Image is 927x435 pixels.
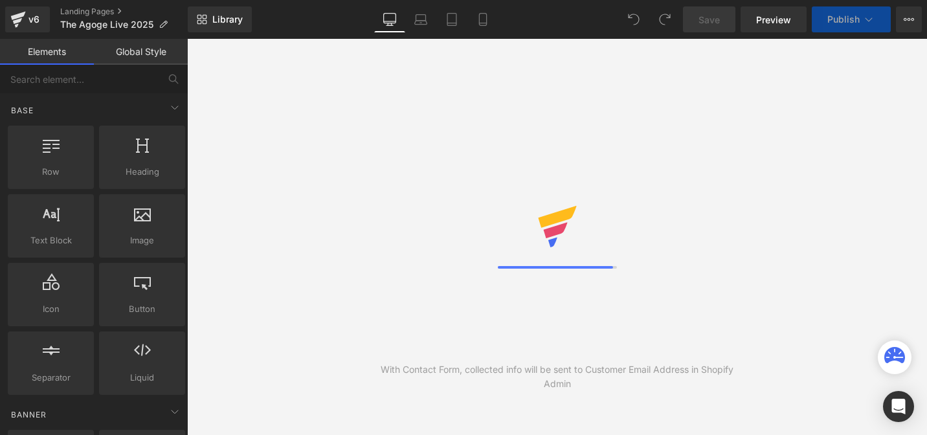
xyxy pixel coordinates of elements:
[883,391,914,422] div: Open Intercom Messenger
[467,6,498,32] a: Mobile
[812,6,891,32] button: Publish
[103,165,181,179] span: Heading
[621,6,647,32] button: Undo
[103,234,181,247] span: Image
[10,408,48,421] span: Banner
[374,6,405,32] a: Desktop
[372,362,743,391] div: With Contact Form, collected info will be sent to Customer Email Address in Shopify Admin
[12,165,90,179] span: Row
[12,234,90,247] span: Text Block
[212,14,243,25] span: Library
[436,6,467,32] a: Tablet
[26,11,42,28] div: v6
[103,302,181,316] span: Button
[10,104,35,117] span: Base
[60,6,188,17] a: Landing Pages
[652,6,678,32] button: Redo
[60,19,153,30] span: The Agoge Live 2025
[896,6,922,32] button: More
[188,6,252,32] a: New Library
[5,6,50,32] a: v6
[103,371,181,385] span: Liquid
[12,302,90,316] span: Icon
[827,14,860,25] span: Publish
[741,6,807,32] a: Preview
[756,13,791,27] span: Preview
[94,39,188,65] a: Global Style
[698,13,720,27] span: Save
[12,371,90,385] span: Separator
[405,6,436,32] a: Laptop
